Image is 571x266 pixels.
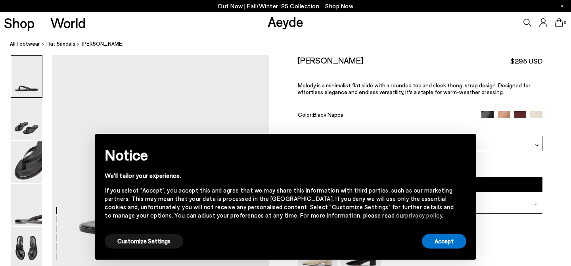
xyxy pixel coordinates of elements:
[10,40,40,48] a: All Footwear
[4,16,34,30] a: Shop
[563,21,567,25] span: 0
[105,186,454,220] div: If you select "Accept", you accept this and agree that we may share this information with third p...
[422,234,466,249] button: Accept
[325,2,353,10] span: Navigate to /collections/new-in
[298,82,531,95] span: Melody is a minimalist flat slide with a rounded toe and sleek thong-strap design. Designed for e...
[46,40,75,47] span: flat sandals
[11,141,42,183] img: Melody Leather Thong Sandal - Image 3
[105,172,454,180] div: We'll tailor your experience.
[105,234,183,249] button: Customize Settings
[534,202,538,206] img: svg%3E
[268,13,303,30] a: Aeyde
[454,136,473,155] button: Close this notice
[313,111,343,118] span: Black Nappa
[460,140,466,151] span: ×
[510,56,542,66] span: $295 USD
[555,18,563,27] a: 0
[218,1,353,11] p: Out Now | Fall/Winter ‘25 Collection
[105,145,454,165] h2: Notice
[82,40,124,48] span: [PERSON_NAME]
[11,56,42,97] img: Melody Leather Thong Sandal - Image 1
[405,212,442,219] a: privacy policy
[50,16,86,30] a: World
[11,184,42,226] img: Melody Leather Thong Sandal - Image 4
[298,111,473,120] div: Color:
[11,98,42,140] img: Melody Leather Thong Sandal - Image 2
[535,143,539,147] img: svg%3E
[46,40,75,48] a: flat sandals
[10,33,571,55] nav: breadcrumb
[298,55,363,65] h2: [PERSON_NAME]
